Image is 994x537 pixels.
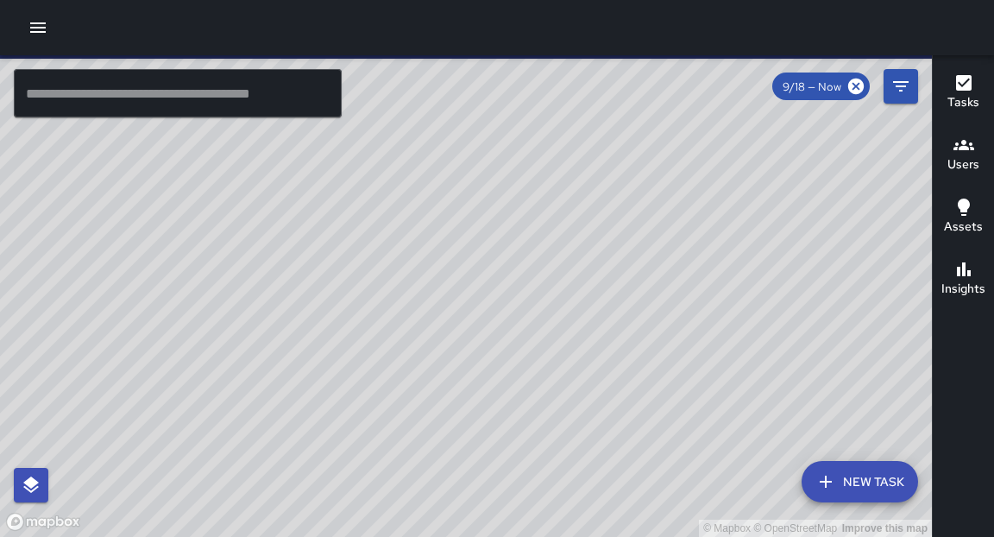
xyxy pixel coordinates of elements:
[884,69,918,104] button: Filters
[933,186,994,249] button: Assets
[947,93,979,112] h6: Tasks
[947,155,979,174] h6: Users
[933,124,994,186] button: Users
[933,62,994,124] button: Tasks
[772,79,852,94] span: 9/18 — Now
[772,73,870,100] div: 9/18 — Now
[933,249,994,311] button: Insights
[802,461,918,502] button: New Task
[941,280,985,299] h6: Insights
[944,218,983,237] h6: Assets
